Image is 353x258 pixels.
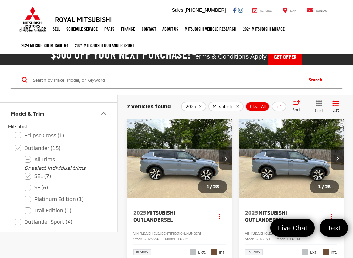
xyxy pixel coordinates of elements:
[126,119,233,198] div: 2025 Mitsubishi Outlander SEL 0
[219,214,220,219] span: dropdown dots
[324,223,344,232] span: Text
[133,237,143,241] span: Stock:
[310,249,318,255] span: Ext.
[321,185,325,189] span: /
[255,237,270,241] span: SZ022591
[293,107,300,112] span: Sort
[208,102,244,111] button: remove Mitsubishi
[18,7,47,32] img: Mitsubishi
[11,110,44,117] div: Model & Trim
[238,8,243,13] a: Instagram: Click to visit our Instagram page
[72,37,137,54] a: 2024 Mitsubishi Outlander SPORT
[260,9,272,12] span: Service
[185,8,226,13] span: [PHONE_NUMBER]
[323,249,329,255] span: Brick Brown
[331,214,332,219] span: dropdown dots
[245,237,255,241] span: Stock:
[245,209,319,224] a: 2025Mitsubishi OutlanderSEL
[8,124,29,129] span: Mitsubishi
[308,100,328,113] button: Grid View
[209,185,213,189] span: /
[164,217,173,223] span: SEL
[206,184,209,189] span: 1
[165,237,176,241] span: Model:
[140,232,201,235] span: [US_VEHICLE_IDENTIFICATION_NUMBER]
[138,21,159,37] a: Contact
[133,209,146,216] span: 2025
[25,154,103,165] label: All Trims
[275,223,311,232] span: Live Chat
[18,37,72,54] a: 2024 Mitsubishi Mirage G4
[159,21,181,37] a: About Us
[238,119,345,199] img: 2025 Mitsubishi Outlander SEL
[245,232,251,235] span: VIN:
[25,165,86,171] i: Or select individual trims
[126,119,233,198] a: 2025 Mitsubishi Outlander SEL2025 Mitsubishi Outlander SEL2025 Mitsubishi Outlander SEL2025 Mitsu...
[172,8,183,13] span: Sales
[272,102,286,111] button: + 1
[126,119,233,199] img: 2025 Mitsubishi Outlander SEL
[247,7,277,14] a: Service
[34,21,49,37] a: Shop
[251,232,313,235] span: [US_VEHICLE_IDENTIFICATION_NUMBER]
[302,249,308,255] span: Moonstone Gray Metallic/Black Roof
[63,21,101,37] a: Schedule Service: Opens in a new tab
[233,8,237,13] a: Facebook: Click to visit our Facebook page
[276,217,285,223] span: SEL
[25,182,103,193] label: SE (6)
[198,249,206,255] span: Ext.
[15,216,103,228] label: Outlander Sport (4)
[25,170,103,182] label: SEL (7)
[315,108,323,113] span: Grid
[32,72,302,88] input: Search by Make, Model, or Keyword
[238,119,345,198] a: 2025 Mitsubishi Outlander SEL2025 Mitsubishi Outlander SEL2025 Mitsubishi Outlander SEL2025 Mitsu...
[238,119,345,198] div: 2025 Mitsubishi Outlander SEL 0
[51,48,191,61] h2: $500 off your next purchase!
[332,107,339,113] span: List
[326,211,337,222] button: Actions
[213,184,219,189] span: 28
[320,219,348,237] a: Text
[133,209,208,224] a: 2025Mitsubishi OutlanderSEL
[289,100,308,113] button: Select sort value
[55,16,112,23] h3: Royal Mitsubishi
[219,249,226,255] span: Int.
[49,21,63,37] a: Sell
[100,109,108,117] div: Model & Trim
[219,147,232,170] button: Next image
[25,193,103,205] label: Platinum Edition (1)
[248,250,260,254] span: In Stock
[287,237,300,241] span: OT45-M
[302,7,333,14] a: Contact
[245,209,287,223] span: Mitsubishi Outlander
[318,184,321,189] span: 1
[192,53,267,60] span: Terms & Conditions Apply
[325,184,331,189] span: 28
[268,50,302,65] a: Get Offer
[316,9,328,12] span: Contact
[101,21,118,37] a: Parts: Opens in a new tab
[245,209,258,216] span: 2025
[25,205,103,216] label: Trail Edition (1)
[18,21,34,37] a: Home
[181,102,206,111] button: remove 2025
[133,209,175,223] span: Mitsubishi Outlander
[290,9,296,12] span: Map
[270,219,315,237] a: Live Chat
[328,100,344,113] button: List View
[143,237,159,241] span: SZ023634
[176,237,188,241] span: OT45-M
[331,249,337,255] span: Int.
[245,102,270,111] button: Clear All
[240,21,288,37] a: 2024 Mitsubishi Mirage
[0,103,118,124] button: Model & TrimModel & Trim
[186,104,196,109] span: 2025
[118,21,138,37] a: Finance
[214,211,226,222] button: Actions
[133,232,140,235] span: VIN:
[181,21,240,37] a: Mitsubishi Vehicle Research
[331,147,344,170] button: Next image
[15,142,103,154] label: Outlander (15)
[213,104,233,109] span: Mitsubishi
